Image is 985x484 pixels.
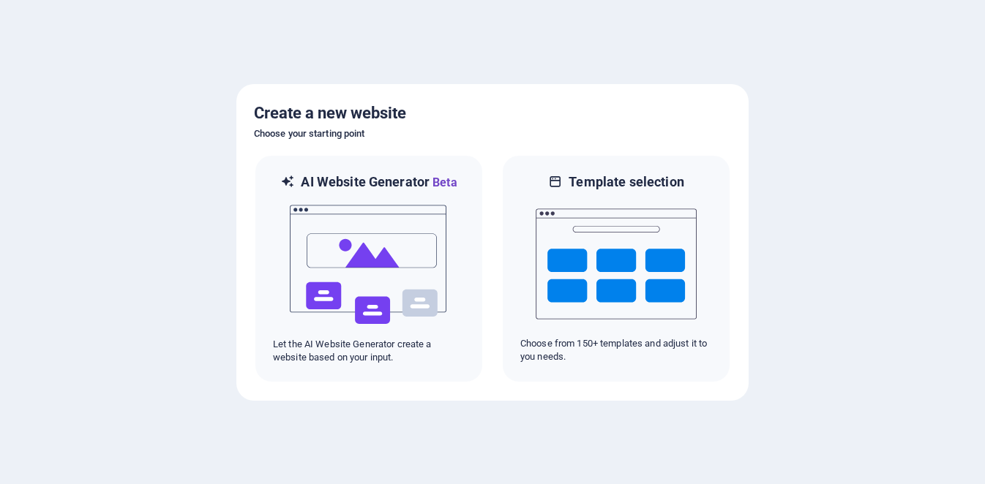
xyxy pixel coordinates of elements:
[273,338,465,364] p: Let the AI Website Generator create a website based on your input.
[501,154,731,383] div: Template selectionChoose from 150+ templates and adjust it to you needs.
[430,175,457,189] span: Beta
[520,337,712,363] p: Choose from 150+ templates and adjust it to you needs.
[301,173,457,192] h6: AI Website Generator
[254,154,484,383] div: AI Website GeneratorBetaaiLet the AI Website Generator create a website based on your input.
[288,192,449,338] img: ai
[254,125,731,143] h6: Choose your starting point
[254,102,731,125] h5: Create a new website
[569,173,683,191] h6: Template selection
